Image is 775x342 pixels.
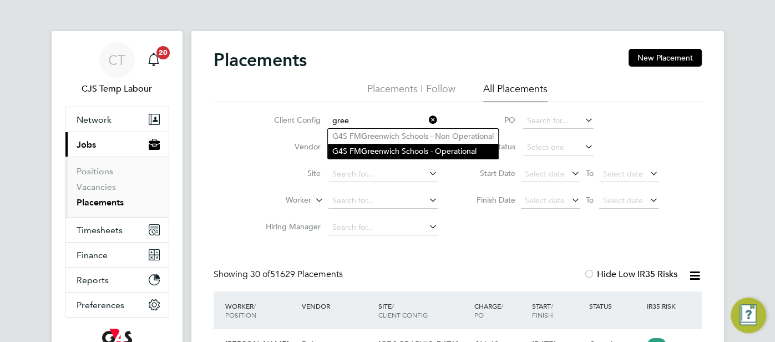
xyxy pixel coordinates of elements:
span: 51629 Placements [250,269,343,280]
a: Positions [77,166,113,177]
input: Search for... [328,193,438,209]
a: 20 [143,42,165,78]
button: Jobs [65,132,169,157]
span: To [582,166,597,180]
span: Select date [525,169,565,179]
span: Select date [603,195,643,205]
label: Hide Low IR35 Risks [584,269,677,280]
a: Vacancies [77,182,116,192]
span: / Position [225,301,256,319]
span: Jobs [77,139,96,150]
span: Timesheets [77,225,123,235]
li: G4S FM nwich Schools - Non Operational [328,129,498,144]
h2: Placements [214,49,307,71]
div: Worker [222,296,299,325]
li: Placements I Follow [367,82,455,102]
div: Site [376,296,472,325]
a: CTCJS Temp Labour [65,42,169,95]
label: Worker [247,195,311,206]
button: Finance [65,243,169,267]
label: Hiring Manager [257,222,321,232]
button: Timesheets [65,218,169,242]
input: Search for... [328,167,438,182]
span: 30 of [250,269,270,280]
input: Search for... [328,113,438,129]
span: / PO [474,301,503,319]
div: IR35 Risk [644,296,682,316]
span: 20 [156,46,170,59]
label: Client Config [257,115,321,125]
span: To [582,193,597,207]
button: Reports [65,268,169,292]
span: / Client Config [378,301,428,319]
li: G4S FM nwich Schools - Operational [328,144,498,159]
button: Preferences [65,293,169,317]
span: Preferences [77,300,124,310]
span: Finance [77,250,108,260]
div: Status [586,296,644,316]
button: New Placement [629,49,702,67]
span: CT [108,53,125,67]
b: Gree [361,132,379,141]
label: Finish Date [465,195,515,205]
b: Gree [361,147,379,156]
div: Showing [214,269,345,280]
a: Placements [77,197,124,208]
span: Reports [77,275,109,285]
span: Network [77,114,112,125]
span: Select date [525,195,565,205]
label: PO [465,115,515,125]
li: All Placements [483,82,548,102]
div: Start [529,296,586,325]
button: Engage Resource Center [731,298,766,333]
div: Vendor [299,296,376,316]
input: Search for... [328,220,438,235]
span: / Finish [531,301,553,319]
label: Site [257,168,321,178]
input: Search for... [523,113,594,129]
div: Jobs [65,157,169,217]
label: Start Date [465,168,515,178]
div: Charge [472,296,529,325]
span: CJS Temp Labour [65,82,169,95]
button: Network [65,107,169,132]
span: Select date [603,169,643,179]
label: Vendor [257,142,321,152]
input: Select one [523,140,594,155]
